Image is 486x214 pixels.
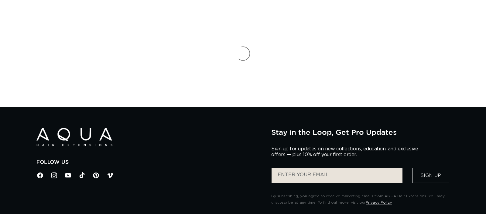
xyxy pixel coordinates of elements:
input: ENTER YOUR EMAIL [272,168,402,183]
h2: Follow Us [36,159,262,166]
a: Privacy Policy [366,201,392,204]
p: Sign up for updates on new collections, education, and exclusive offers — plus 10% off your first... [271,146,423,158]
button: Sign Up [412,168,449,183]
img: Aqua Hair Extensions [36,128,112,146]
p: By subscribing, you agree to receive marketing emails from AQUA Hair Extensions. You may unsubscr... [271,193,450,206]
h2: Stay in the Loop, Get Pro Updates [271,128,450,136]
